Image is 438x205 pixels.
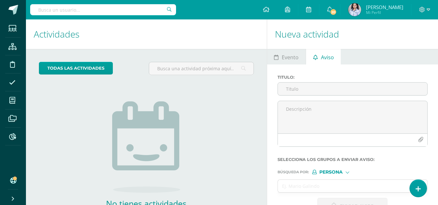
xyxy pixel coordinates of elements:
label: Selecciona los grupos a enviar aviso : [278,157,428,162]
span: Aviso [321,50,334,65]
input: Busca una actividad próxima aquí... [149,62,253,75]
label: Titulo : [278,75,428,80]
input: Busca un usuario... [30,4,176,15]
h1: Nueva actividad [275,19,430,49]
img: b57beca5abaa0ef52da2d20016732fb8.png [348,3,361,16]
a: Evento [267,49,306,64]
span: Persona [319,170,343,174]
img: no_activities.png [112,101,180,193]
span: Mi Perfil [366,10,403,15]
h1: Actividades [34,19,259,49]
div: [object Object] [312,170,361,174]
span: [PERSON_NAME] [366,4,403,10]
input: Titulo [278,83,427,95]
span: Búsqueda por : [278,170,309,174]
a: Aviso [306,49,341,64]
span: Evento [282,50,299,65]
input: Ej. Mario Galindo [278,180,415,192]
span: 20 [330,8,337,16]
a: todas las Actividades [39,62,113,74]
